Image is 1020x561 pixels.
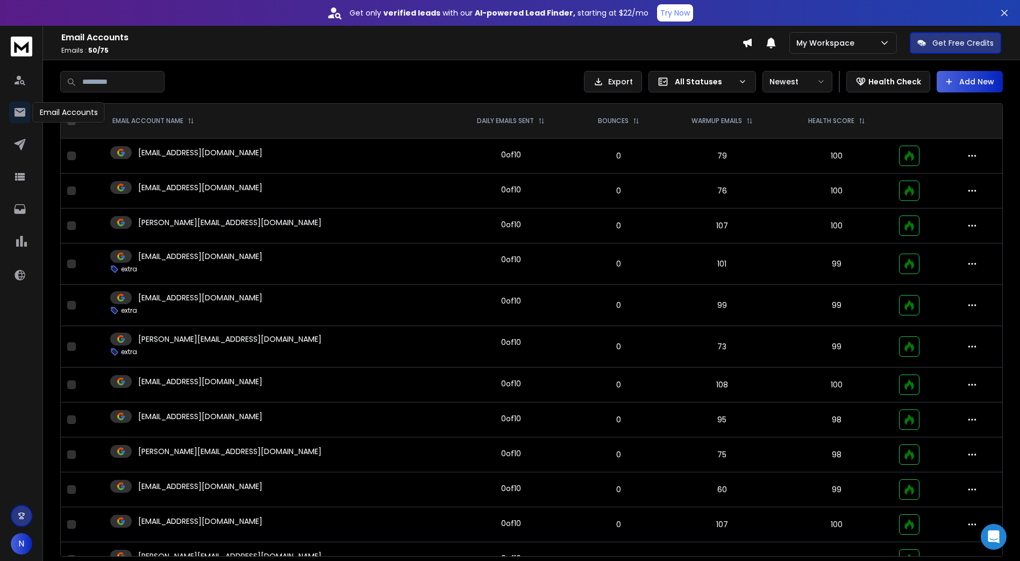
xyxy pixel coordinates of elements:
span: 50 / 75 [88,46,109,55]
td: 99 [781,243,892,285]
td: 95 [663,402,781,437]
td: 99 [663,285,781,326]
p: [EMAIL_ADDRESS][DOMAIN_NAME] [138,481,262,492]
div: 0 of 10 [501,483,521,494]
td: 100 [781,507,892,542]
h1: Email Accounts [61,31,742,44]
p: [EMAIL_ADDRESS][DOMAIN_NAME] [138,147,262,158]
div: 0 of 10 [501,448,521,459]
div: 0 of 10 [501,337,521,348]
p: All Statuses [675,76,734,87]
button: Health Check [846,71,930,92]
td: 76 [663,174,781,208]
td: 100 [781,139,892,174]
p: DAILY EMAILS SENT [477,117,534,125]
div: 0 of 10 [501,184,521,195]
button: N [11,533,32,555]
div: 0 of 10 [501,254,521,265]
button: Add New [937,71,1003,92]
button: Export [584,71,642,92]
p: Get Free Credits [932,38,994,48]
p: 0 [581,300,657,311]
p: extra [121,306,137,315]
td: 98 [781,402,892,437]
td: 98 [781,437,892,472]
p: Health Check [868,76,921,87]
td: 99 [781,472,892,507]
img: logo [11,37,32,56]
div: 0 of 10 [501,296,521,306]
p: [EMAIL_ADDRESS][DOMAIN_NAME] [138,376,262,387]
td: 108 [663,368,781,402]
p: 0 [581,185,657,196]
p: [PERSON_NAME][EMAIL_ADDRESS][DOMAIN_NAME] [138,446,322,457]
div: Email Accounts [33,102,105,123]
td: 101 [663,243,781,285]
p: Get only with our starting at $22/mo [349,8,648,18]
td: 107 [663,507,781,542]
div: 0 of 10 [501,149,521,160]
td: 100 [781,174,892,208]
p: 0 [581,379,657,390]
p: 0 [581,341,657,352]
td: 100 [781,368,892,402]
p: My Workspace [796,38,859,48]
div: 0 of 10 [501,413,521,424]
p: 0 [581,449,657,460]
div: Open Intercom Messenger [981,524,1007,550]
td: 107 [663,208,781,243]
td: 99 [781,285,892,326]
p: [EMAIL_ADDRESS][DOMAIN_NAME] [138,292,262,303]
p: Try Now [660,8,690,18]
p: Emails : [61,46,742,55]
div: 0 of 10 [501,518,521,529]
p: [PERSON_NAME][EMAIL_ADDRESS][DOMAIN_NAME] [138,334,322,344]
strong: AI-powered Lead Finder, [475,8,575,18]
p: [PERSON_NAME][EMAIL_ADDRESS][DOMAIN_NAME] [138,217,322,228]
button: Newest [762,71,832,92]
p: 0 [581,258,657,269]
button: Try Now [657,4,693,21]
p: extra [121,265,137,274]
p: [EMAIL_ADDRESS][DOMAIN_NAME] [138,182,262,193]
p: [EMAIL_ADDRESS][DOMAIN_NAME] [138,411,262,422]
p: BOUNCES [598,117,629,125]
td: 75 [663,437,781,472]
td: 100 [781,208,892,243]
p: [EMAIL_ADDRESS][DOMAIN_NAME] [138,251,262,262]
p: [EMAIL_ADDRESS][DOMAIN_NAME] [138,516,262,527]
p: 0 [581,519,657,530]
td: 73 [663,326,781,368]
p: 0 [581,414,657,425]
strong: verified leads [383,8,440,18]
p: 0 [581,220,657,231]
td: 99 [781,326,892,368]
div: 0 of 10 [501,378,521,389]
td: 60 [663,472,781,507]
div: EMAIL ACCOUNT NAME [112,117,194,125]
button: Get Free Credits [910,32,1001,54]
p: 0 [581,150,657,161]
p: extra [121,348,137,356]
div: 0 of 10 [501,219,521,230]
p: WARMUP EMAILS [691,117,742,125]
p: 0 [581,484,657,495]
p: HEALTH SCORE [808,117,854,125]
td: 79 [663,139,781,174]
